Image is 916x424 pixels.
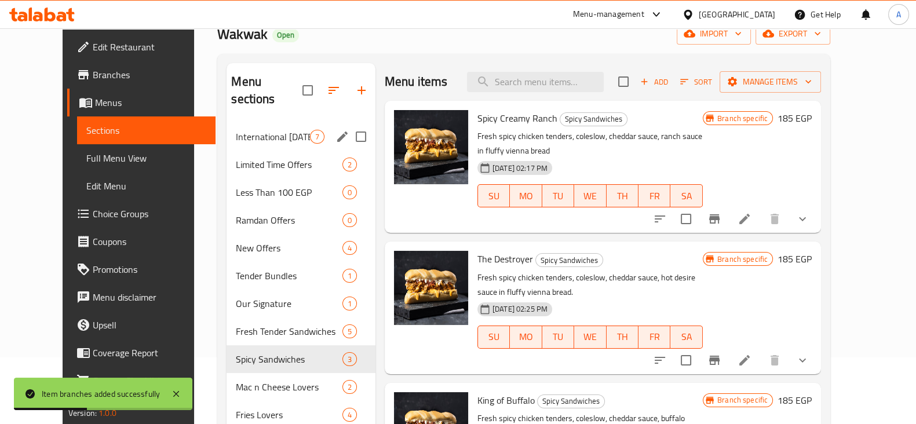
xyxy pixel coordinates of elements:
[538,394,604,408] span: Spicy Sandwiches
[236,380,342,394] div: Mac n Cheese Lovers
[77,172,216,200] a: Edit Menu
[761,346,789,374] button: delete
[611,328,634,345] span: TH
[477,326,510,349] button: SU
[510,326,542,349] button: MO
[67,89,216,116] a: Menus
[713,394,772,405] span: Branch specific
[467,72,604,92] input: search
[638,326,670,349] button: FR
[343,271,356,282] span: 1
[713,254,772,265] span: Branch specific
[67,228,216,255] a: Coupons
[646,346,674,374] button: sort-choices
[93,374,206,388] span: Grocery Checklist
[607,326,638,349] button: TH
[272,30,299,40] span: Open
[643,188,666,204] span: FR
[227,317,375,345] div: Fresh Tender Sandwiches5
[236,269,342,283] span: Tender Bundles
[394,110,468,184] img: Spicy Creamy Ranch
[86,123,206,137] span: Sections
[342,241,357,255] div: items
[795,212,809,226] svg: Show Choices
[217,21,268,47] span: Wakwak
[510,184,542,207] button: MO
[98,405,116,421] span: 1.0.0
[227,290,375,317] div: Our Signature1
[342,297,357,310] div: items
[342,213,357,227] div: items
[343,354,356,365] span: 3
[343,243,356,254] span: 4
[236,241,342,255] span: New Offers
[236,213,342,227] span: Ramdan Offers
[67,33,216,61] a: Edit Restaurant
[236,408,342,422] span: Fries Lovers
[67,200,216,228] a: Choice Groups
[686,27,742,41] span: import
[700,205,728,233] button: Branch-specific-item
[93,290,206,304] span: Menu disclaimer
[227,123,375,151] div: International [DATE]7edit
[295,78,320,103] span: Select all sections
[488,163,552,174] span: [DATE] 02:17 PM
[343,410,356,421] span: 4
[343,215,356,226] span: 0
[674,207,698,231] span: Select to update
[236,185,342,199] span: Less Than 100 EGP
[227,234,375,262] div: New Offers4
[547,188,570,204] span: TU
[311,131,324,142] span: 7
[236,324,342,338] div: Fresh Tender Sandwiches
[789,346,816,374] button: show more
[236,130,309,144] span: International [DATE]
[93,262,206,276] span: Promotions
[343,326,356,337] span: 5
[729,75,812,89] span: Manage items
[86,179,206,193] span: Edit Menu
[643,328,666,345] span: FR
[778,251,812,267] h6: 185 EGP
[756,23,830,45] button: export
[42,388,160,400] div: Item branches added successfully
[636,73,673,91] span: Add item
[394,251,468,325] img: The Destroyer
[579,328,601,345] span: WE
[713,113,772,124] span: Branch specific
[537,394,605,408] div: Spicy Sandwiches
[227,206,375,234] div: Ramdan Offers0
[607,184,638,207] button: TH
[477,109,557,127] span: Spicy Creamy Ranch
[636,73,673,91] button: Add
[477,129,703,158] p: Fresh spicy chicken tenders, coleslow, cheddar sauce, ranch sauce in fluffy vienna bread
[227,373,375,401] div: Mac n Cheese Lovers2
[477,184,510,207] button: SU
[673,73,720,91] span: Sort items
[761,205,789,233] button: delete
[236,158,342,171] span: Limited Time Offers
[573,8,644,21] div: Menu-management
[638,184,670,207] button: FR
[738,212,751,226] a: Edit menu item
[342,352,357,366] div: items
[342,408,357,422] div: items
[677,73,715,91] button: Sort
[542,326,574,349] button: TU
[343,187,356,198] span: 0
[477,271,703,299] p: Fresh spicy chicken tenders, coleslow, cheddar sauce, hot desire sauce in fluffy vienna bread.
[680,75,712,89] span: Sort
[700,346,728,374] button: Branch-specific-item
[343,298,356,309] span: 1
[77,116,216,144] a: Sections
[574,326,606,349] button: WE
[93,68,206,82] span: Branches
[611,70,636,94] span: Select section
[677,23,751,45] button: import
[896,8,901,21] span: A
[93,207,206,221] span: Choice Groups
[646,205,674,233] button: sort-choices
[342,158,357,171] div: items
